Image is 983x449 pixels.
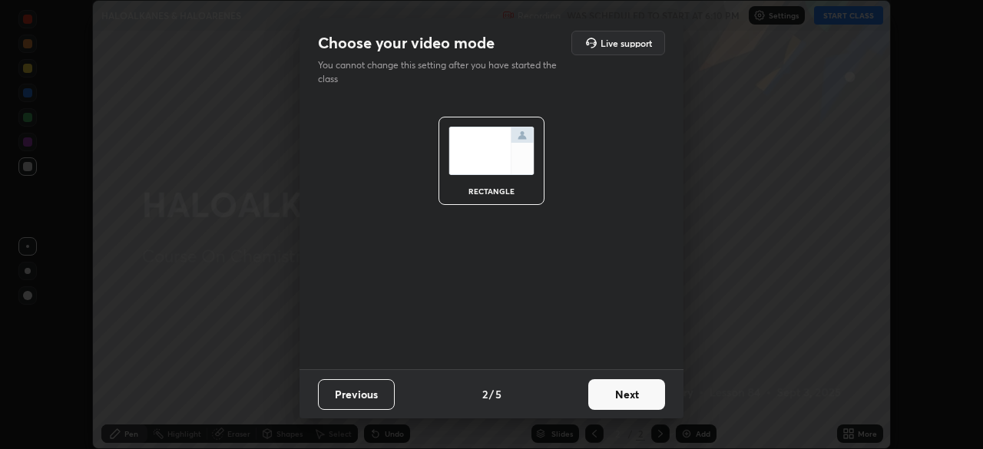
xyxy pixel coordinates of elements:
[318,33,495,53] h2: Choose your video mode
[588,379,665,410] button: Next
[495,386,501,402] h4: 5
[448,127,535,175] img: normalScreenIcon.ae25ed63.svg
[489,386,494,402] h4: /
[601,38,652,48] h5: Live support
[461,187,522,195] div: rectangle
[318,379,395,410] button: Previous
[318,58,567,86] p: You cannot change this setting after you have started the class
[482,386,488,402] h4: 2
